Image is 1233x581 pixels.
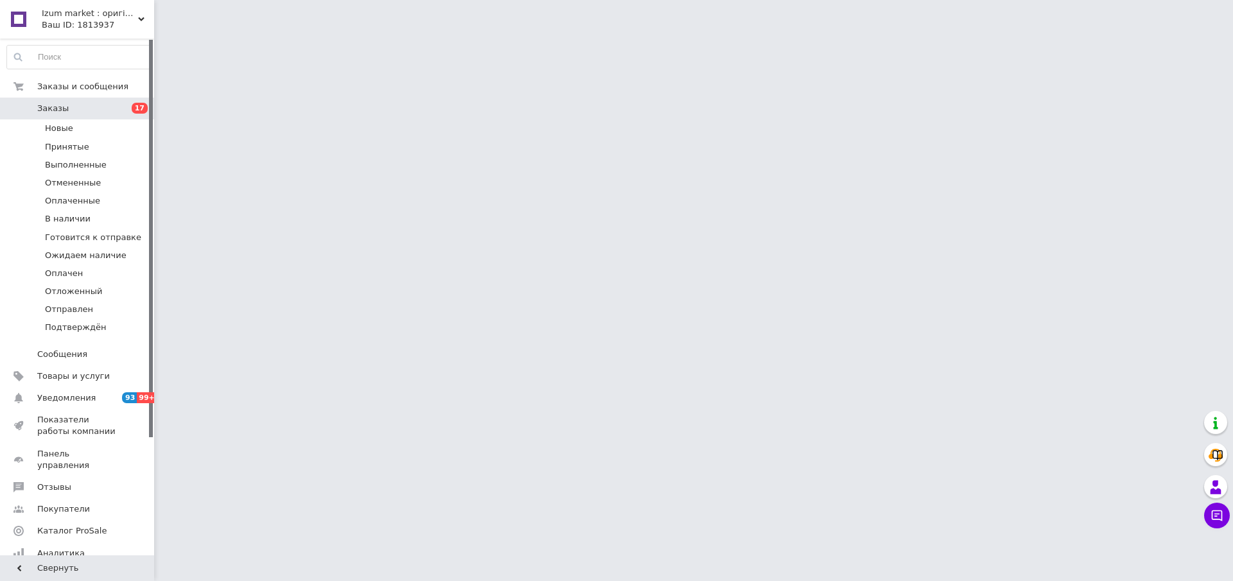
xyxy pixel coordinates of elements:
[45,286,103,297] span: Отложенный
[37,81,128,92] span: Заказы и сообщения
[132,103,148,114] span: 17
[7,46,151,69] input: Поиск
[37,349,87,360] span: Сообщения
[45,213,91,225] span: В наличии
[42,8,138,19] span: Izum market : оригінальні подарунки | Lumdom : декор та дизайн
[37,548,85,559] span: Аналитика
[37,103,69,114] span: Заказы
[1204,503,1230,528] button: Чат с покупателем
[137,392,158,403] span: 99+
[37,525,107,537] span: Каталог ProSale
[45,123,73,134] span: Новые
[37,448,119,471] span: Панель управления
[37,370,110,382] span: Товары и услуги
[45,195,100,207] span: Оплаченные
[45,322,106,333] span: Подтверждён
[45,268,83,279] span: Оплачен
[37,392,96,404] span: Уведомления
[45,250,127,261] span: Ожидаем наличие
[37,414,119,437] span: Показатели работы компании
[45,141,89,153] span: Принятые
[42,19,154,31] div: Ваш ID: 1813937
[37,481,71,493] span: Отзывы
[37,503,90,515] span: Покупатели
[45,159,107,171] span: Выполненные
[45,304,93,315] span: Отправлен
[45,232,141,243] span: Готовится к отправке
[122,392,137,403] span: 93
[45,177,101,189] span: Отмененные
